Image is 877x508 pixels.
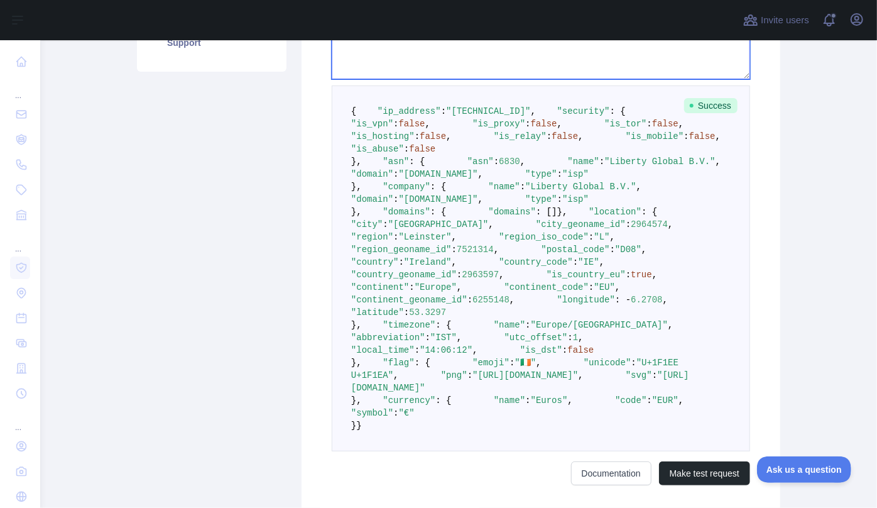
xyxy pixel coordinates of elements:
[641,245,646,255] span: ,
[404,307,409,317] span: :
[351,157,362,167] span: },
[351,320,362,330] span: },
[599,257,604,267] span: ,
[626,270,631,280] span: :
[631,295,662,305] span: 6.2708
[562,169,589,179] span: "isp"
[399,408,415,418] span: "€"
[399,257,404,267] span: :
[488,207,536,217] span: "domains"
[568,345,594,355] span: false
[631,219,668,229] span: 2964574
[499,157,520,167] span: 6830
[462,270,499,280] span: 2963597
[652,119,678,129] span: false
[761,13,809,28] span: Invite users
[488,182,520,192] span: "name"
[684,98,738,113] span: Success
[430,182,446,192] span: : {
[457,282,462,292] span: ,
[757,456,852,483] iframe: Toggle Customer Support
[562,194,589,204] span: "isp"
[452,232,457,242] span: ,
[716,131,721,141] span: ,
[525,182,636,192] span: "Liberty Global B.V."
[415,358,430,368] span: : {
[663,295,668,305] span: ,
[494,131,547,141] span: "is_relay"
[568,157,599,167] span: "name"
[647,395,652,406] span: :
[351,307,404,317] span: "latitude"
[525,395,530,406] span: :
[383,182,430,192] span: "company"
[10,407,30,433] div: ...
[435,395,451,406] span: : {
[383,157,409,167] span: "asn"
[578,370,583,380] span: ,
[415,345,420,355] span: :
[557,207,568,217] span: },
[604,119,646,129] span: "is_tor"
[615,245,641,255] span: "D08"
[557,295,615,305] span: "longitude"
[351,408,393,418] span: "symbol"
[615,295,631,305] span: : -
[393,119,398,129] span: :
[152,29,271,57] a: Support
[452,245,457,255] span: :
[399,232,452,242] span: "Leinster"
[531,119,557,129] span: false
[568,395,573,406] span: ,
[509,295,515,305] span: ,
[626,370,652,380] span: "svg"
[678,395,684,406] span: ,
[441,370,467,380] span: "png"
[351,194,393,204] span: "domain"
[351,232,393,242] span: "region"
[446,131,451,141] span: ,
[641,207,657,217] span: : {
[393,232,398,242] span: :
[589,207,641,217] span: "location"
[409,307,446,317] span: 53.3297
[494,157,499,167] span: :
[584,358,631,368] span: "unicode"
[547,131,552,141] span: :
[383,320,435,330] span: "timezone"
[351,345,415,355] span: "local_time"
[446,106,530,116] span: "[TECHNICAL_ID]"
[599,157,604,167] span: :
[504,333,568,343] span: "utc_offset"
[520,182,525,192] span: :
[351,282,409,292] span: "continent"
[562,345,567,355] span: :
[351,169,393,179] span: "domain"
[478,194,483,204] span: ,
[409,144,435,154] span: false
[435,320,451,330] span: : {
[399,119,425,129] span: false
[652,370,657,380] span: :
[652,270,657,280] span: ,
[604,157,715,167] span: "Liberty Global B.V."
[615,282,620,292] span: ,
[636,182,641,192] span: ,
[541,245,609,255] span: "postal_code"
[472,345,477,355] span: ,
[716,157,721,167] span: ,
[494,320,525,330] span: "name"
[525,194,557,204] span: "type"
[399,169,478,179] span: "[DOMAIN_NAME]"
[415,131,420,141] span: :
[536,219,626,229] span: "city_geoname_id"
[351,245,452,255] span: "region_geoname_id"
[415,282,457,292] span: "Europe"
[631,358,636,368] span: :
[594,282,616,292] span: "EU"
[615,395,646,406] span: "code"
[578,131,583,141] span: ,
[547,270,626,280] span: "is_country_eu"
[531,106,536,116] span: ,
[404,144,409,154] span: :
